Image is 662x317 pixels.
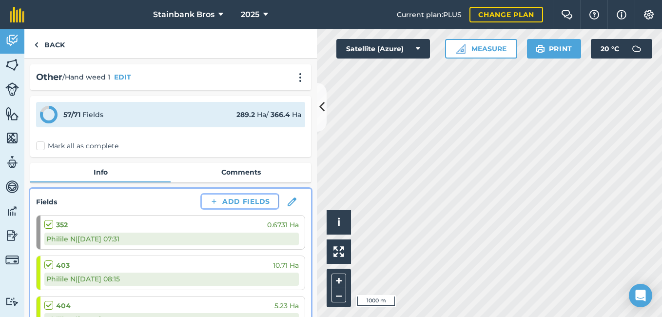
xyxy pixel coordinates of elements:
span: i [337,216,340,228]
button: Print [527,39,582,59]
span: / Hand weed 1 [62,72,110,82]
strong: 289.2 [236,110,255,119]
button: 20 °C [591,39,652,59]
strong: 366.4 [271,110,290,119]
span: 20 ° C [601,39,619,59]
img: svg+xml;base64,PHN2ZyB4bWxucz0iaHR0cDovL3d3dy53My5vcmcvMjAwMC9zdmciIHdpZHRoPSIxNyIgaGVpZ2h0PSIxNy... [617,9,626,20]
a: Comments [171,163,311,181]
img: Ruler icon [456,44,466,54]
img: svg+xml;base64,PD94bWwgdmVyc2lvbj0iMS4wIiBlbmNvZGluZz0idXRmLTgiPz4KPCEtLSBHZW5lcmF0b3I6IEFkb2JlIE... [627,39,646,59]
a: Info [30,163,171,181]
img: svg+xml;base64,PD94bWwgdmVyc2lvbj0iMS4wIiBlbmNvZGluZz0idXRmLTgiPz4KPCEtLSBHZW5lcmF0b3I6IEFkb2JlIE... [5,253,19,267]
img: svg+xml;base64,PD94bWwgdmVyc2lvbj0iMS4wIiBlbmNvZGluZz0idXRmLTgiPz4KPCEtLSBHZW5lcmF0b3I6IEFkb2JlIE... [5,204,19,218]
label: Mark all as complete [36,141,118,151]
h2: Other [36,70,62,84]
div: Fields [63,109,103,120]
span: 10.71 Ha [273,260,299,271]
strong: 352 [56,219,68,230]
img: Two speech bubbles overlapping with the left bubble in the forefront [561,10,573,20]
img: svg+xml;base64,PD94bWwgdmVyc2lvbj0iMS4wIiBlbmNvZGluZz0idXRmLTgiPz4KPCEtLSBHZW5lcmF0b3I6IEFkb2JlIE... [5,297,19,306]
div: Ha / Ha [236,109,301,120]
span: 0.6731 Ha [267,219,299,230]
button: Measure [445,39,517,59]
img: svg+xml;base64,PHN2ZyB4bWxucz0iaHR0cDovL3d3dy53My5vcmcvMjAwMC9zdmciIHdpZHRoPSI1NiIgaGVpZ2h0PSI2MC... [5,106,19,121]
img: svg+xml;base64,PD94bWwgdmVyc2lvbj0iMS4wIiBlbmNvZGluZz0idXRmLTgiPz4KPCEtLSBHZW5lcmF0b3I6IEFkb2JlIE... [5,82,19,96]
div: Open Intercom Messenger [629,284,652,307]
strong: 57 / 71 [63,110,80,119]
img: Four arrows, one pointing top left, one top right, one bottom right and the last bottom left [333,246,344,257]
button: + [331,274,346,288]
img: svg+xml;base64,PHN2ZyB4bWxucz0iaHR0cDovL3d3dy53My5vcmcvMjAwMC9zdmciIHdpZHRoPSI1NiIgaGVpZ2h0PSI2MC... [5,58,19,72]
span: Stainbank Bros [153,9,214,20]
a: Change plan [469,7,543,22]
span: Current plan : PLUS [397,9,462,20]
span: 2025 [241,9,259,20]
img: svg+xml;base64,PD94bWwgdmVyc2lvbj0iMS4wIiBlbmNvZGluZz0idXRmLTgiPz4KPCEtLSBHZW5lcmF0b3I6IEFkb2JlIE... [5,33,19,48]
img: svg+xml;base64,PHN2ZyB4bWxucz0iaHR0cDovL3d3dy53My5vcmcvMjAwMC9zdmciIHdpZHRoPSI5IiBoZWlnaHQ9IjI0Ii... [34,39,39,51]
img: fieldmargin Logo [10,7,24,22]
button: i [327,210,351,235]
button: – [331,288,346,302]
img: svg+xml;base64,PHN2ZyB4bWxucz0iaHR0cDovL3d3dy53My5vcmcvMjAwMC9zdmciIHdpZHRoPSI1NiIgaGVpZ2h0PSI2MC... [5,131,19,145]
strong: 403 [56,260,70,271]
div: Philile N | [DATE] 07:31 [44,233,299,245]
span: 5.23 Ha [274,300,299,311]
img: svg+xml;base64,PHN2ZyB3aWR0aD0iMTgiIGhlaWdodD0iMTgiIHZpZXdCb3g9IjAgMCAxOCAxOCIgZmlsbD0ibm9uZSIgeG... [288,198,296,206]
h4: Fields [36,197,57,207]
a: Back [24,29,75,58]
button: Satellite (Azure) [336,39,430,59]
img: A question mark icon [588,10,600,20]
img: A cog icon [643,10,655,20]
button: Add Fields [202,195,278,208]
img: svg+xml;base64,PD94bWwgdmVyc2lvbj0iMS4wIiBlbmNvZGluZz0idXRmLTgiPz4KPCEtLSBHZW5lcmF0b3I6IEFkb2JlIE... [5,179,19,194]
img: svg+xml;base64,PD94bWwgdmVyc2lvbj0iMS4wIiBlbmNvZGluZz0idXRmLTgiPz4KPCEtLSBHZW5lcmF0b3I6IEFkb2JlIE... [5,155,19,170]
img: svg+xml;base64,PHN2ZyB4bWxucz0iaHR0cDovL3d3dy53My5vcmcvMjAwMC9zdmciIHdpZHRoPSIxOSIgaGVpZ2h0PSIyNC... [536,43,545,55]
strong: 404 [56,300,71,311]
img: svg+xml;base64,PD94bWwgdmVyc2lvbj0iMS4wIiBlbmNvZGluZz0idXRmLTgiPz4KPCEtLSBHZW5lcmF0b3I6IEFkb2JlIE... [5,228,19,243]
button: EDIT [114,72,131,82]
img: svg+xml;base64,PHN2ZyB4bWxucz0iaHR0cDovL3d3dy53My5vcmcvMjAwMC9zdmciIHdpZHRoPSIyMCIgaGVpZ2h0PSIyNC... [294,73,306,82]
div: Philile N | [DATE] 08:15 [44,273,299,285]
